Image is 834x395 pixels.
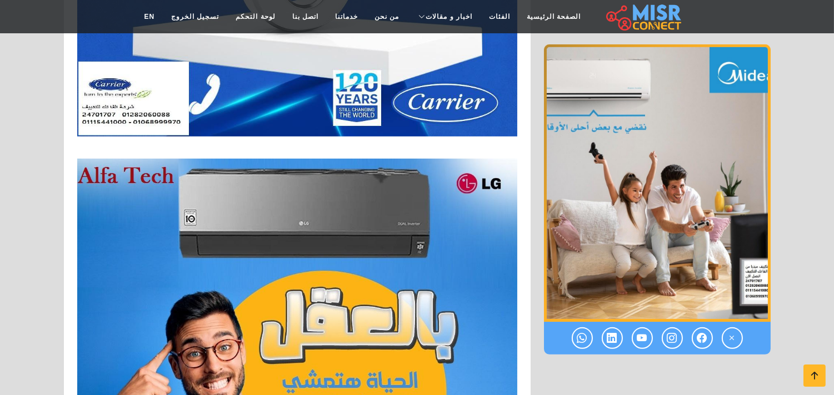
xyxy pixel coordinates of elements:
[544,44,771,322] div: 1 / 1
[544,44,771,322] img: شركه الفا تك
[606,3,681,31] img: main.misr_connect
[136,6,163,27] a: EN
[407,6,481,27] a: اخبار و مقالات
[481,6,518,27] a: الفئات
[327,6,366,27] a: خدماتنا
[518,6,589,27] a: الصفحة الرئيسية
[366,6,407,27] a: من نحن
[426,12,472,22] span: اخبار و مقالات
[163,6,227,27] a: تسجيل الخروج
[284,6,327,27] a: اتصل بنا
[227,6,283,27] a: لوحة التحكم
